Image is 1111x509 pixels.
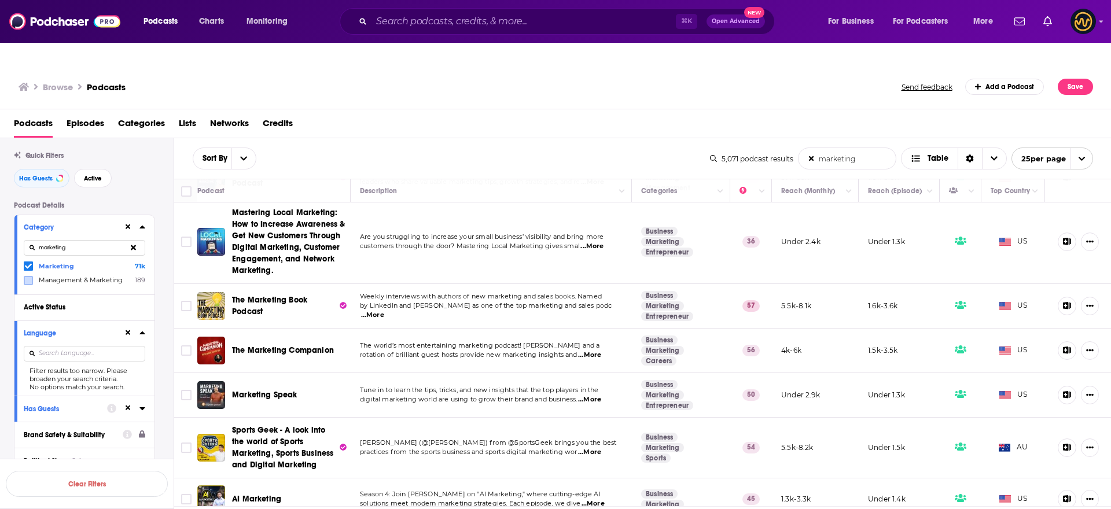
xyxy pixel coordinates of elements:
[1081,386,1099,404] button: Show More Button
[24,427,145,441] a: Brand Safety & Suitability
[999,493,1028,505] span: US
[842,185,856,198] button: Column Actions
[965,185,978,198] button: Column Actions
[24,401,107,415] button: Has Guests
[232,345,334,355] span: The Marketing Companion
[232,345,334,356] a: The Marketing Companion
[9,10,120,32] a: Podchaser - Follow, Share and Rate Podcasts
[999,389,1028,401] span: US
[199,13,224,29] span: Charts
[181,390,192,400] span: Toggle select row
[232,295,307,316] span: The Marketing Book Podcast
[43,82,73,93] h3: Browse
[1070,9,1096,34] span: Logged in as LowerStreet
[1081,438,1099,457] button: Show More Button
[713,185,727,198] button: Column Actions
[641,227,678,236] a: Business
[232,425,333,470] span: Sports Geek - A look into the world of Sports Marketing, Sports Business and Digital Marketing
[828,13,874,29] span: For Business
[361,311,384,320] span: ...More
[781,184,835,198] div: Reach (Monthly)
[781,345,801,355] p: 4k-6k
[24,300,145,314] button: Active Status
[949,184,965,198] div: Has Guests
[232,208,345,275] span: Mastering Local Marketing: How to Increase Awareness & Get New Customers Through Digital Marketin...
[118,114,165,138] span: Categories
[868,345,898,355] p: 1.5k-3.5k
[582,499,605,508] span: ...More
[641,380,678,389] a: Business
[744,7,765,18] span: New
[1012,150,1066,168] span: 25 per page
[14,114,53,138] span: Podcasts
[868,184,922,198] div: Reach (Episode)
[893,13,948,29] span: For Podcasters
[24,346,145,362] input: Search Language...
[641,390,684,400] a: Marketing
[742,236,760,248] p: 36
[641,356,676,366] a: Careers
[1081,233,1099,251] button: Show More Button
[24,431,115,439] div: Brand Safety & Suitability
[641,401,693,410] a: Entrepreneur
[232,390,297,400] span: Marketing Speak
[1070,9,1096,34] img: User Profile
[24,223,116,231] div: Category
[360,490,601,498] span: Season 4: Join [PERSON_NAME] on "AI Marketing," where cutting-edge AI
[641,237,684,246] a: Marketing
[1039,12,1057,31] a: Show notifications dropdown
[67,114,104,138] a: Episodes
[87,82,126,93] h1: Podcasts
[676,14,697,29] span: ⌘ K
[193,147,256,169] h2: Choose List sort
[742,389,760,401] p: 50
[232,425,347,471] a: Sports Geek - A look into the world of Sports Marketing, Sports Business and Digital Marketing
[197,337,225,364] img: The Marketing Companion
[641,335,678,345] a: Business
[197,434,225,462] a: Sports Geek - A look into the world of Sports Marketing, Sports Business and Digital Marketing
[360,233,604,241] span: Are you struggling to increase your small business’ visibility and bring more
[197,292,225,320] a: The Marketing Book Podcast
[578,351,601,360] span: ...More
[197,228,225,256] img: Mastering Local Marketing: How to Increase Awareness & Get New Customers Through Digital Marketin...
[999,236,1028,248] span: US
[25,152,64,160] span: Quick Filters
[1028,185,1042,198] button: Column Actions
[641,301,684,311] a: Marketing
[1081,490,1099,508] button: Show More Button
[999,442,1028,453] span: AU
[232,494,281,504] span: AI Marketing
[755,185,769,198] button: Column Actions
[371,12,676,31] input: Search podcasts, credits, & more...
[263,114,293,138] span: Credits
[641,443,684,452] a: Marketing
[24,220,123,234] button: Category
[991,184,1030,198] div: Top Country
[965,79,1044,95] a: Add a Podcast
[360,351,577,359] span: rotation of brilliant guest hosts provide new marketing insights and
[192,12,231,31] a: Charts
[360,448,577,456] span: practices from the sports business and sports digital marketing wor
[578,448,601,457] span: ...More
[360,301,612,309] span: by LinkedIn and [PERSON_NAME] as one of the top marketing and sales podc
[179,114,196,138] span: Lists
[351,8,786,35] div: Search podcasts, credits, & more...
[24,326,123,340] button: Language
[615,185,629,198] button: Column Actions
[181,237,192,247] span: Toggle select row
[360,341,600,349] span: The world’s most entertaining marketing podcast! [PERSON_NAME] and a
[820,12,888,31] button: open menu
[74,169,112,187] button: Active
[641,291,678,300] a: Business
[39,276,123,284] span: Management & Marketing
[197,381,225,409] img: Marketing Speak
[1070,9,1096,34] button: Show profile menu
[72,457,85,464] div: Beta
[193,154,231,163] button: open menu
[232,207,347,276] a: Mastering Local Marketing: How to Increase Awareness & Get New Customers Through Digital Marketin...
[84,175,102,182] span: Active
[742,345,760,356] p: 56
